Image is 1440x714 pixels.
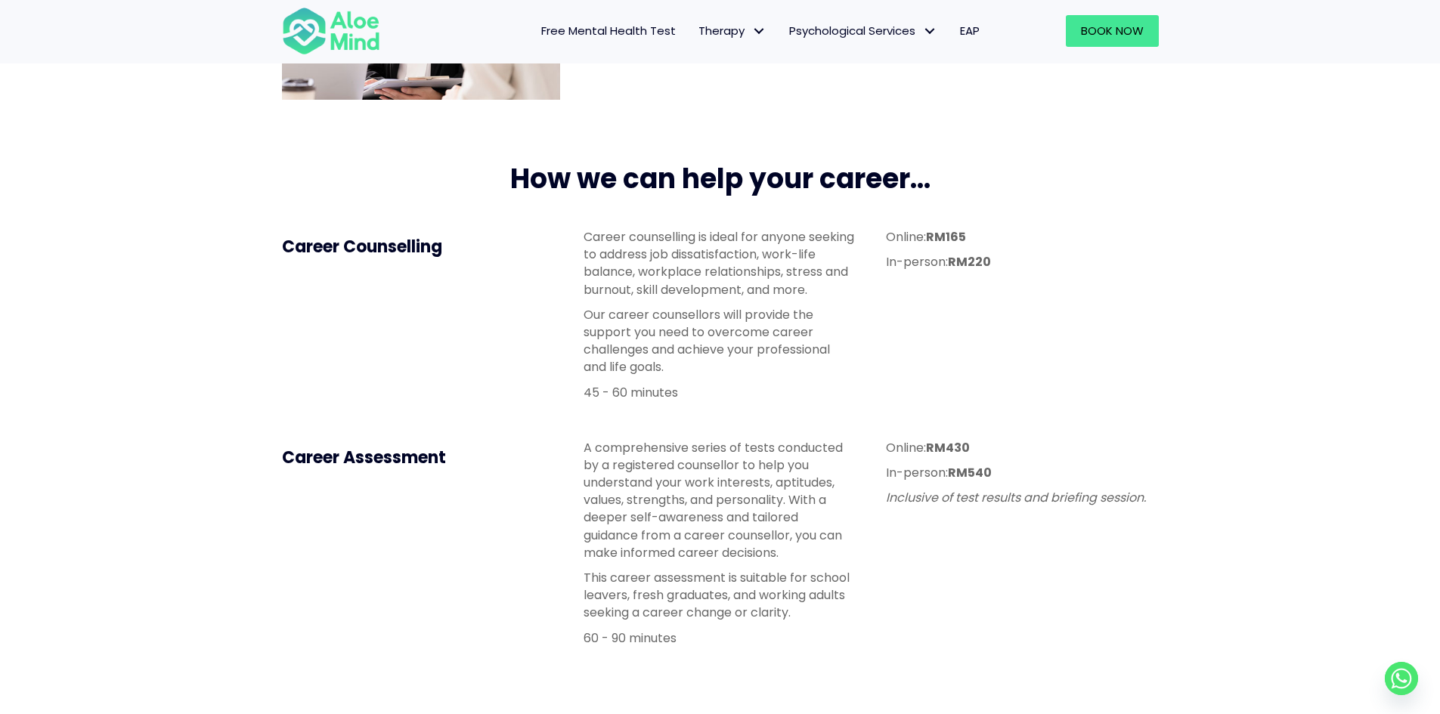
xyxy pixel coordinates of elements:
a: Free Mental Health Test [530,15,687,47]
p: In-person: [886,464,1158,481]
span: Book Now [1081,23,1144,39]
em: Inclusive of test results and briefing session. [886,489,1146,506]
p: 60 - 90 minutes [584,629,856,647]
a: EAP [949,15,991,47]
p: A comprehensive series of tests conducted by a registered counsellor to help you understand your ... [584,439,856,561]
a: Book Now [1066,15,1159,47]
p: 45 - 60 minutes [584,384,856,401]
strong: RM430 [926,439,970,456]
h4: Career Counselling [282,236,554,259]
span: Psychological Services: submenu [919,20,941,42]
p: This career assessment is suitable for school leavers, fresh graduates, and working adults seekin... [584,569,856,622]
nav: Menu [400,15,991,47]
p: Career counselling is ideal for anyone seeking to address job dissatisfaction, work-life balance,... [584,228,856,298]
h4: Career Assessment [282,447,554,470]
p: Our career counsellors will provide the support you need to overcome career challenges and achiev... [584,306,856,376]
span: How we can help your career... [510,159,931,198]
img: Aloe mind Logo [282,6,380,56]
span: Psychological Services [789,23,937,39]
a: Whatsapp [1385,662,1418,695]
a: TherapyTherapy: submenu [687,15,778,47]
strong: RM540 [948,464,992,481]
p: In-person: [886,253,1158,270]
span: Therapy [698,23,766,39]
strong: RM165 [926,228,966,246]
strong: RM220 [948,253,991,270]
span: Free Mental Health Test [541,23,676,39]
p: Online: [886,228,1158,246]
span: Therapy: submenu [748,20,770,42]
span: EAP [960,23,980,39]
p: Online: [886,439,1158,456]
a: Psychological ServicesPsychological Services: submenu [778,15,949,47]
